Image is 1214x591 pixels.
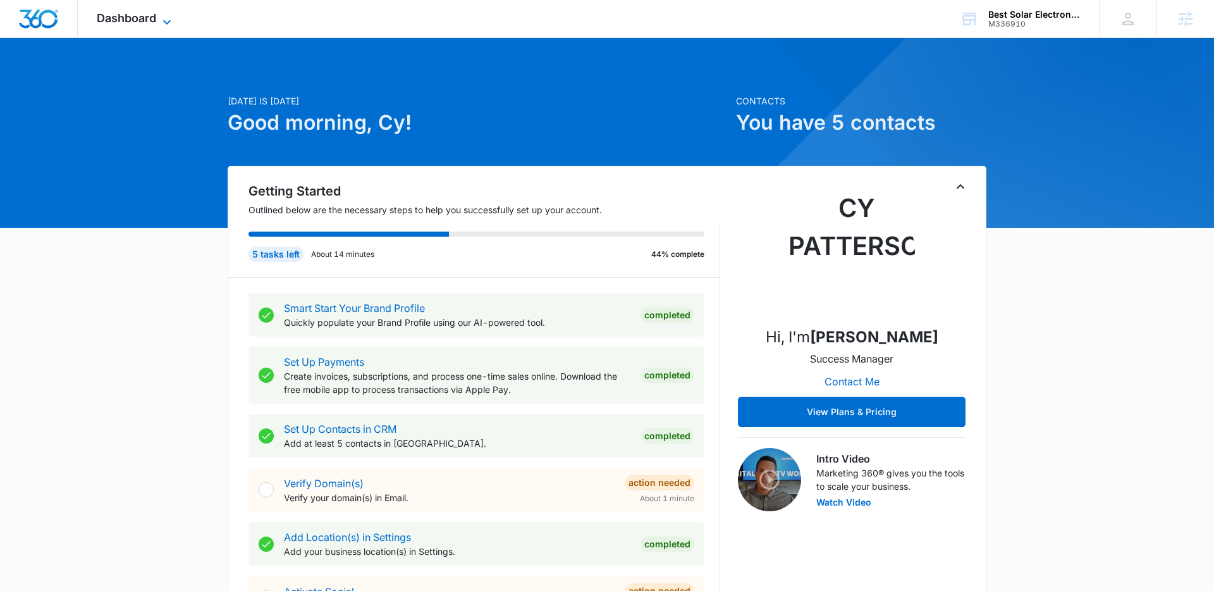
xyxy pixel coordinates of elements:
p: Quickly populate your Brand Profile using our AI-powered tool. [284,316,630,329]
h1: Good morning, Cy! [228,108,728,138]
button: Watch Video [816,498,871,507]
strong: [PERSON_NAME] [810,328,938,346]
div: account id [988,20,1081,28]
p: 44% complete [651,249,704,260]
a: Verify Domain(s) [284,477,364,490]
div: Completed [641,428,694,444]
a: Set Up Contacts in CRM [284,423,396,435]
a: Smart Start Your Brand Profile [284,302,425,314]
img: Intro Video [738,448,801,511]
p: Outlined below are the necessary steps to help you successfully set up your account. [248,203,720,216]
p: Success Manager [810,351,893,366]
div: Completed [641,537,694,552]
div: Completed [641,308,694,323]
div: 5 tasks left [248,247,303,262]
p: Add at least 5 contacts in [GEOGRAPHIC_DATA]. [284,437,630,450]
div: Action Needed [625,475,694,490]
h1: You have 5 contacts [736,108,986,138]
a: Set Up Payments [284,356,364,368]
button: Contact Me [812,366,892,397]
h3: Intro Video [816,451,966,466]
p: Verify your domain(s) in Email. [284,491,615,504]
h2: Getting Started [248,182,720,201]
p: Marketing 360® gives you the tools to scale your business. [816,466,966,493]
a: Add Location(s) in Settings [284,531,411,544]
p: Hi, I'm [766,326,938,349]
button: Toggle Collapse [953,179,968,194]
img: Cy Patterson [788,189,915,316]
span: Dashboard [97,11,156,25]
div: Completed [641,368,694,383]
p: About 14 minutes [311,249,374,260]
p: Contacts [736,94,986,108]
div: account name [988,9,1081,20]
p: [DATE] is [DATE] [228,94,728,108]
span: About 1 minute [640,493,694,504]
p: Add your business location(s) in Settings. [284,545,630,558]
p: Create invoices, subscriptions, and process one-time sales online. Download the free mobile app t... [284,370,630,396]
button: View Plans & Pricing [738,397,966,427]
